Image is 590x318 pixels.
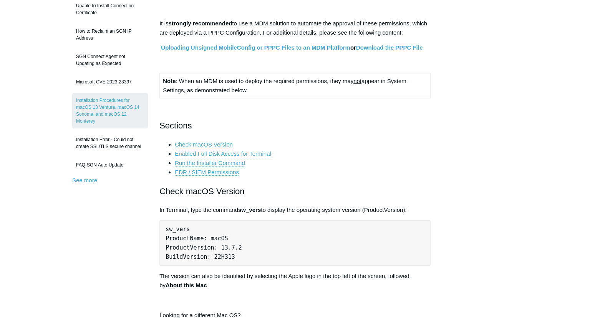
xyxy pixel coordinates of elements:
[175,141,233,148] a: Check macOS Version
[72,49,148,71] a: SGN Connect Agent not Updating as Expected
[72,93,148,128] a: Installation Procedures for macOS 13 Ventura, macOS 14 Sonoma, and macOS 12 Monterey
[238,206,261,213] strong: sw_vers
[161,44,423,51] strong: or
[161,44,350,51] a: Uploading Unsigned MobileConfig or PPPC Files to an MDM Platform
[160,73,431,98] td: : When an MDM is used to deploy the required permissions, they may appear in System Settings, as ...
[353,78,361,84] span: not
[356,44,423,51] a: Download the PPPC File
[72,158,148,172] a: FAQ-SGN Auto Update
[72,24,148,45] a: How to Reclaim an SGN IP Address
[159,205,431,215] p: In Terminal, type the command to display the operating system version (ProductVersion):
[169,20,232,27] strong: strongly recommended
[159,185,431,198] h2: Check macOS Version
[159,19,431,37] p: It is to use a MDM solution to automate the approval of these permissions, which are deployed via...
[166,282,207,288] strong: About this Mac
[159,271,431,290] p: The version can also be identified by selecting the Apple logo in the top left of the screen, fol...
[72,177,97,183] a: See more
[163,78,176,84] strong: Note
[175,169,239,176] a: EDR / SIEM Permissions
[175,150,271,157] a: Enabled Full Disk Access for Terminal
[159,220,431,266] pre: sw_vers ProductName: macOS ProductVersion: 13.7.2 BuildVersion: 22H313
[175,160,245,166] a: Run the Installer Command
[72,132,148,154] a: Installation Error - Could not create SSL/TLS secure channel
[72,75,148,89] a: Microsoft CVE-2023-23397
[159,119,431,132] h2: Sections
